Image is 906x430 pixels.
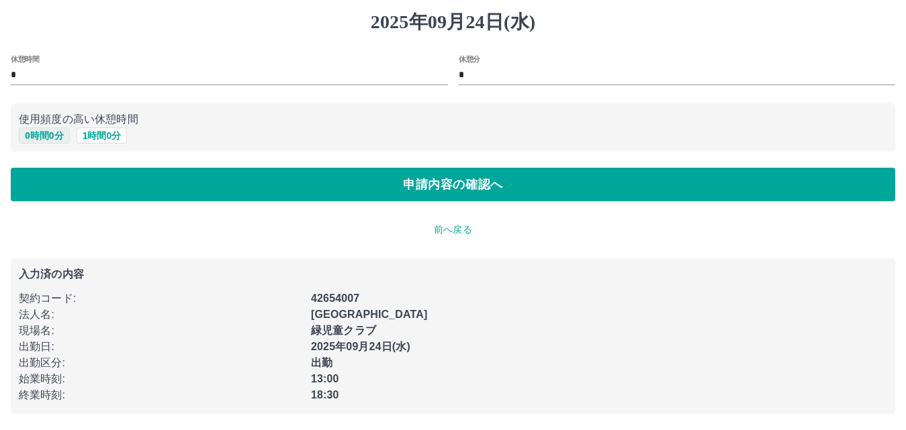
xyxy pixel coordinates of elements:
b: 42654007 [311,292,359,304]
p: 契約コード : [19,290,303,307]
b: 出勤 [311,357,332,368]
label: 休憩分 [459,54,480,64]
b: 13:00 [311,373,339,384]
p: 使用頻度の高い休憩時間 [19,111,887,127]
p: 前へ戻る [11,223,895,237]
p: 入力済の内容 [19,269,887,280]
label: 休憩時間 [11,54,39,64]
b: 18:30 [311,389,339,400]
p: 終業時刻 : [19,387,303,403]
b: 2025年09月24日(水) [311,341,410,352]
h1: 2025年09月24日(水) [11,11,895,34]
button: 1時間0分 [77,127,128,144]
button: 0時間0分 [19,127,70,144]
b: [GEOGRAPHIC_DATA] [311,309,428,320]
p: 始業時刻 : [19,371,303,387]
p: 法人名 : [19,307,303,323]
p: 出勤区分 : [19,355,303,371]
p: 出勤日 : [19,339,303,355]
p: 現場名 : [19,323,303,339]
b: 緑児童クラブ [311,325,376,336]
button: 申請内容の確認へ [11,168,895,201]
